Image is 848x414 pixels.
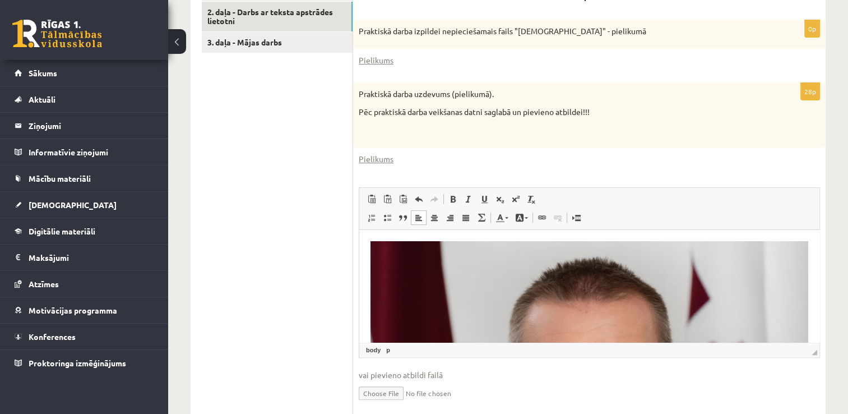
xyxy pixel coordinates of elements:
a: Undo (Ctrl+Z) [411,192,427,206]
span: Motivācijas programma [29,305,117,315]
iframe: Editor, wiswyg-editor-user-answer-47363818663120 [359,230,819,342]
a: Align Right [442,210,458,225]
a: Paste as plain text (Ctrl+Shift+V) [379,192,395,206]
legend: Ziņojumi [29,113,154,139]
span: Digitālie materiāli [29,226,95,236]
a: Digitālie materiāli [15,218,154,244]
a: Paste from Word [395,192,411,206]
span: Proktoringa izmēģinājums [29,358,126,368]
a: Link (Ctrl+K) [534,210,550,225]
a: Sākums [15,60,154,86]
span: Konferences [29,332,76,342]
a: Ziņojumi [15,113,154,139]
p: Praktiskā darba izpildei nepieciešamais fails "[DEMOGRAPHIC_DATA]" - pielikumā [359,26,764,37]
span: [DEMOGRAPHIC_DATA] [29,200,117,210]
p: 28p [800,82,820,100]
span: Atzīmes [29,279,59,289]
a: Pielikums [359,54,393,66]
a: Informatīvie ziņojumi [15,139,154,165]
a: Motivācijas programma [15,297,154,323]
a: Remove Format [523,192,539,206]
a: Unlink [550,210,566,225]
a: Rīgas 1. Tālmācības vidusskola [12,20,102,48]
span: Aktuāli [29,94,55,104]
a: Maksājumi [15,245,154,270]
a: Block Quote [395,210,411,225]
a: 3. daļa - Mājas darbs [202,32,353,53]
a: Insert/Remove Numbered List [364,210,379,225]
a: Subscript [492,192,508,206]
a: Italic (Ctrl+I) [461,192,476,206]
a: Math [474,210,489,225]
a: Redo (Ctrl+Y) [427,192,442,206]
a: Insert Page Break for Printing [568,210,584,225]
span: Sākums [29,68,57,78]
a: Superscript [508,192,523,206]
span: vai pievieno atbildi failā [359,369,820,381]
a: Paste (Ctrl+V) [364,192,379,206]
a: Mācību materiāli [15,165,154,191]
a: p element [384,345,392,355]
a: Bold (Ctrl+B) [445,192,461,206]
legend: Informatīvie ziņojumi [29,139,154,165]
a: Insert/Remove Bulleted List [379,210,395,225]
p: 0p [804,20,820,38]
a: 2. daļa - Darbs ar teksta apstrādes lietotni [202,2,353,32]
a: Proktoringa izmēģinājums [15,350,154,376]
p: Pēc praktiskā darba veikšanas datni saglabā un pievieno atbildei!!! [359,107,764,118]
a: Aktuāli [15,86,154,112]
a: Align Left [411,210,427,225]
a: Justify [458,210,474,225]
a: Pielikums [359,153,393,165]
a: Center [427,210,442,225]
a: Underline (Ctrl+U) [476,192,492,206]
a: Text Color [492,210,512,225]
a: body element [364,345,383,355]
p: Praktiskā darba uzdevums (pielikumā). [359,89,764,100]
a: Background Color [512,210,531,225]
a: Atzīmes [15,271,154,297]
a: Konferences [15,324,154,349]
a: [DEMOGRAPHIC_DATA] [15,192,154,218]
legend: Maksājumi [29,245,154,270]
span: Resize [812,349,817,355]
span: Mācību materiāli [29,173,91,183]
